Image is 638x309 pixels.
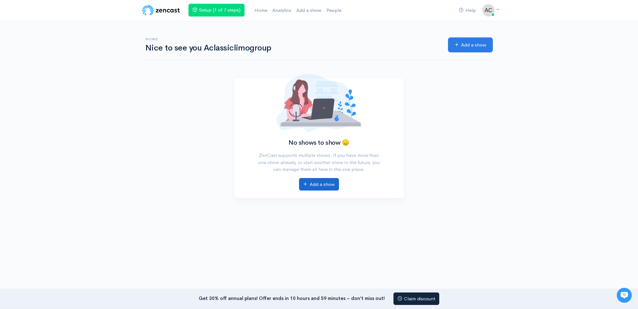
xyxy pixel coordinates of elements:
[270,4,294,17] a: Analytics
[9,41,115,71] h2: Just let us know if you need anything and we'll be happy to help! 🙂
[255,152,383,173] p: ZenCast supports multiple shows. If you have more than one show already, or start another show in...
[145,44,440,53] h1: Nice to see you Aclassiclimogroup
[40,86,75,91] span: New conversation
[9,30,115,40] h1: Hi 👋
[252,4,270,17] a: Home
[199,295,385,301] strong: Get 30% off annual plans! Offer ends in 10 hours and 59 minutes – don’t miss out!
[188,4,245,17] a: Setup (1 of 7 steps)
[482,4,495,17] img: ...
[277,74,361,132] img: No shows added
[393,292,439,305] a: Claim discount
[617,288,632,303] iframe: gist-messenger-bubble-iframe
[141,4,181,17] img: ZenCast Logo
[324,4,344,17] a: People
[10,83,115,95] button: New conversation
[294,4,324,17] a: Add a show
[145,37,440,41] h6: Shows
[456,4,478,17] a: Help
[448,37,493,53] a: Add a show
[18,117,111,130] input: Search articles
[255,139,383,146] h2: No shows to show 😞
[8,107,116,114] p: Find an answer quickly
[299,178,339,191] a: Add a show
